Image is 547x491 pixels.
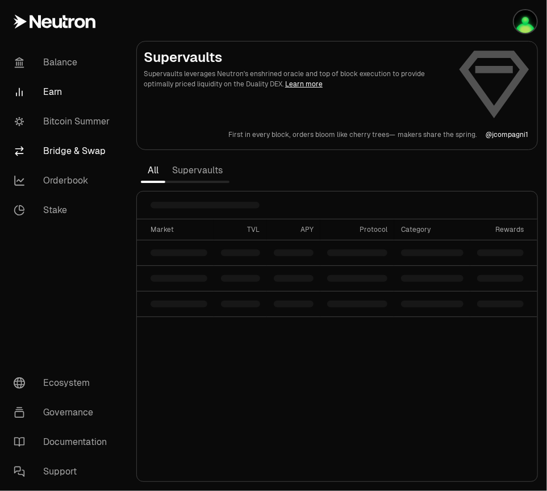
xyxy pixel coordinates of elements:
[293,130,395,139] p: orders bloom like cherry trees—
[5,195,123,225] a: Stake
[486,130,528,139] p: @ jcompagni1
[5,457,123,486] a: Support
[285,80,323,89] a: Learn more
[274,225,314,234] div: APY
[5,107,123,136] a: Bitcoin Summer
[327,225,387,234] div: Protocol
[5,166,123,195] a: Orderbook
[401,225,464,234] div: Category
[5,48,123,77] a: Balance
[5,427,123,457] a: Documentation
[221,225,260,234] div: TVL
[144,48,449,66] h2: Supervaults
[477,225,524,234] div: Rewards
[514,10,537,33] img: Lethang137
[151,225,207,234] div: Market
[165,159,229,182] a: Supervaults
[5,136,123,166] a: Bridge & Swap
[228,130,477,139] a: First in every block,orders bloom like cherry trees—makers share the spring.
[228,130,290,139] p: First in every block,
[5,77,123,107] a: Earn
[5,398,123,427] a: Governance
[5,368,123,398] a: Ecosystem
[486,130,528,139] a: @jcompagni1
[141,159,165,182] a: All
[398,130,477,139] p: makers share the spring.
[144,69,449,89] p: Supervaults leverages Neutron's enshrined oracle and top of block execution to provide optimally ...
